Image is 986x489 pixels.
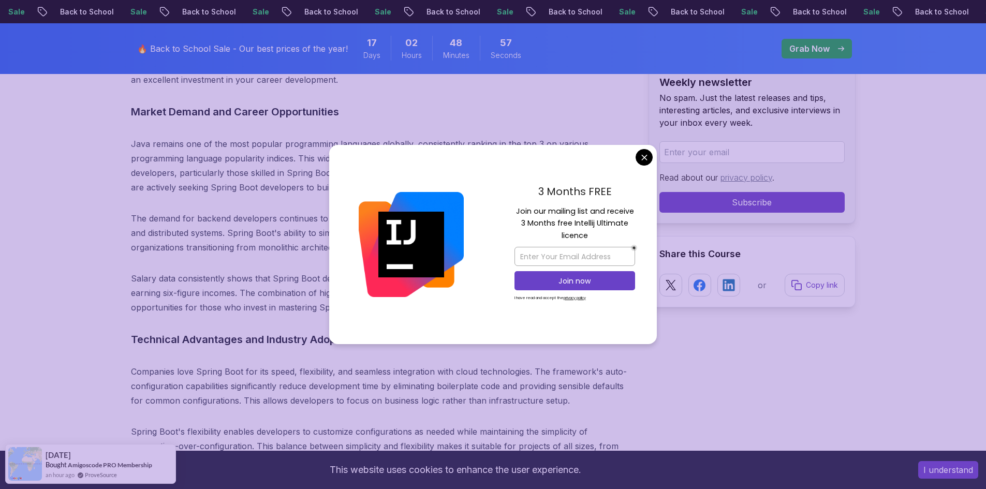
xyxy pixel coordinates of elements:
[806,280,838,290] p: Copy link
[536,7,607,17] p: Back to School
[405,36,418,50] span: 2 Hours
[729,7,762,17] p: Sale
[48,7,118,17] p: Back to School
[659,141,845,163] input: Enter your email
[46,451,71,460] span: [DATE]
[240,7,273,17] p: Sale
[659,92,845,129] p: No spam. Just the latest releases and tips, interesting articles, and exclusive interviews in you...
[500,36,512,50] span: 57 Seconds
[659,75,845,90] h2: Weekly newsletter
[903,7,973,17] p: Back to School
[918,461,978,479] button: Accept cookies
[8,458,903,481] div: This website uses cookies to enhance the user experience.
[781,7,851,17] p: Back to School
[414,7,484,17] p: Back to School
[785,274,845,297] button: Copy link
[46,470,75,479] span: an hour ago
[137,42,348,55] p: 🔥 Back to School Sale - Our best prices of the year!
[367,36,377,50] span: 17 Days
[851,7,884,17] p: Sale
[484,7,518,17] p: Sale
[85,470,117,479] a: ProveSource
[131,424,632,468] p: Spring Boot's flexibility enables developers to customize configurations as needed while maintain...
[362,7,395,17] p: Sale
[491,50,521,61] span: Seconds
[292,7,362,17] p: Back to School
[443,50,469,61] span: Minutes
[170,7,240,17] p: Back to School
[131,271,632,315] p: Salary data consistently shows that Spring Boot developers command competitive salaries, with exp...
[46,461,67,469] span: Bought
[659,171,845,184] p: Read about our .
[8,447,42,481] img: provesource social proof notification image
[720,172,772,183] a: privacy policy
[758,279,767,291] p: or
[402,50,422,61] span: Hours
[659,192,845,213] button: Subscribe
[659,247,845,261] h2: Share this Course
[789,42,830,55] p: Grab Now
[363,50,380,61] span: Days
[607,7,640,17] p: Sale
[658,7,729,17] p: Back to School
[68,461,152,469] a: Amigoscode PRO Membership
[131,331,632,348] h3: Technical Advantages and Industry Adoption
[450,36,462,50] span: 48 Minutes
[131,103,632,120] h3: Market Demand and Career Opportunities
[118,7,151,17] p: Sale
[131,211,632,255] p: The demand for backend developers continues to grow exponentially, especially with the increasing...
[131,364,632,408] p: Companies love Spring Boot for its speed, flexibility, and seamless integration with cloud techno...
[131,137,632,195] p: Java remains one of the most popular programming languages globally, consistently ranking in the ...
